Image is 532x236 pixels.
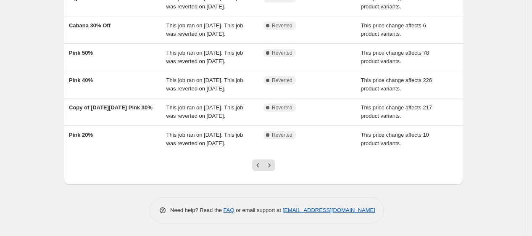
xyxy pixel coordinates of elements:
nav: Pagination [252,159,275,171]
span: Copy of [DATE][DATE] Pink 30% [69,104,153,111]
span: This job ran on [DATE]. This job was reverted on [DATE]. [166,50,243,64]
span: or email support at [234,207,283,213]
span: This job ran on [DATE]. This job was reverted on [DATE]. [166,22,243,37]
span: Pink 40% [69,77,93,83]
span: This job ran on [DATE]. This job was reverted on [DATE]. [166,104,243,119]
span: Pink 20% [69,132,93,138]
span: This price change affects 6 product variants. [361,22,426,37]
a: [EMAIL_ADDRESS][DOMAIN_NAME] [283,207,375,213]
span: Cabana 30% Off [69,22,111,29]
span: This price change affects 78 product variants. [361,50,429,64]
span: Need help? Read the [170,207,224,213]
span: This price change affects 10 product variants. [361,132,429,146]
a: FAQ [224,207,234,213]
button: Next [263,159,275,171]
span: Reverted [272,50,292,56]
span: This job ran on [DATE]. This job was reverted on [DATE]. [166,132,243,146]
button: Previous [252,159,264,171]
span: Reverted [272,77,292,84]
span: Reverted [272,132,292,138]
span: Reverted [272,104,292,111]
span: This job ran on [DATE]. This job was reverted on [DATE]. [166,77,243,92]
span: Reverted [272,22,292,29]
span: This price change affects 217 product variants. [361,104,432,119]
span: Pink 50% [69,50,93,56]
span: This price change affects 226 product variants. [361,77,432,92]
